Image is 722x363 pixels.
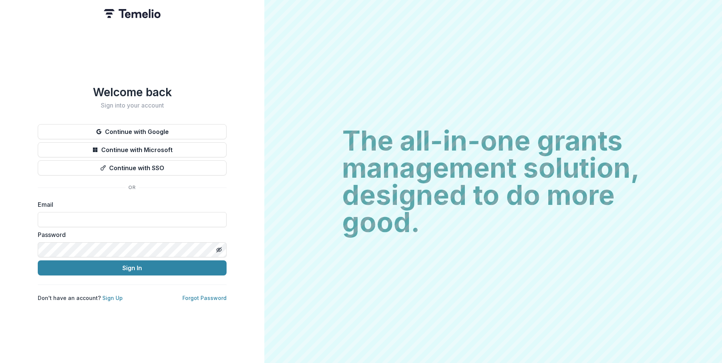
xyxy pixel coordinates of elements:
button: Toggle password visibility [213,244,225,256]
button: Continue with SSO [38,160,227,175]
button: Sign In [38,260,227,275]
a: Forgot Password [182,295,227,301]
img: Temelio [104,9,160,18]
h1: Welcome back [38,85,227,99]
a: Sign Up [102,295,123,301]
button: Continue with Google [38,124,227,139]
h2: Sign into your account [38,102,227,109]
label: Email [38,200,222,209]
button: Continue with Microsoft [38,142,227,157]
label: Password [38,230,222,239]
p: Don't have an account? [38,294,123,302]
